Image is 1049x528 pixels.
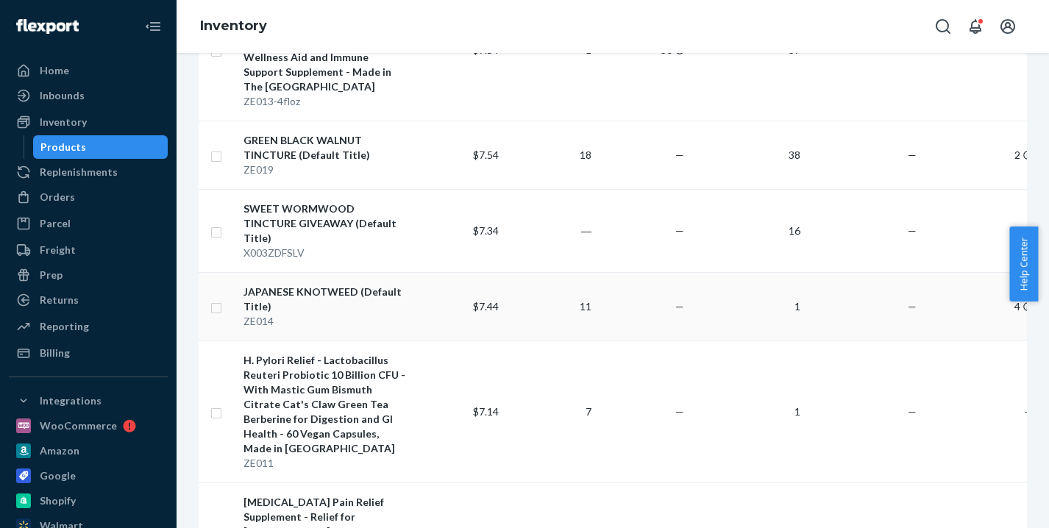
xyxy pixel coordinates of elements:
[40,493,76,508] div: Shopify
[243,285,406,314] div: JAPANESE KNOTWEED (Default Title)
[40,346,70,360] div: Billing
[690,272,806,340] td: 1
[505,340,597,482] td: 7
[690,189,806,272] td: 16
[9,84,168,107] a: Inbounds
[243,353,406,456] div: H. Pylori Relief - Lactobacillus Reuteri Probiotic 10 Billion CFU - With Mastic Gum Bismuth Citra...
[908,405,917,418] span: —
[1024,405,1033,418] span: —
[40,418,117,433] div: WooCommerce
[33,135,168,159] a: Products
[40,216,71,231] div: Parcel
[908,149,917,161] span: —
[243,163,406,177] div: ZE019
[9,263,168,287] a: Prep
[1009,226,1038,302] button: Help Center
[243,201,406,246] div: SWEET WORMWOOD TINCTURE GIVEAWAY (Default Title)
[908,43,917,56] span: —
[200,18,267,34] a: Inventory
[40,268,63,282] div: Prep
[9,160,168,184] a: Replenishments
[40,443,79,458] div: Amazon
[690,340,806,482] td: 1
[675,149,684,161] span: —
[473,43,499,56] span: $7.54
[243,314,406,329] div: ZE014
[40,165,118,179] div: Replenishments
[9,464,168,488] a: Google
[188,5,279,48] ol: breadcrumbs
[243,133,406,163] div: GREEN BLACK WALNUT TINCTURE (Default Title)
[690,121,806,189] td: 38
[9,212,168,235] a: Parcel
[473,224,499,237] span: $7.34
[40,63,69,78] div: Home
[908,224,917,237] span: —
[908,300,917,313] span: —
[16,19,79,34] img: Flexport logo
[9,489,168,513] a: Shopify
[40,393,102,408] div: Integrations
[675,300,684,313] span: —
[138,12,168,41] button: Close Navigation
[9,185,168,209] a: Orders
[473,149,499,161] span: $7.54
[40,293,79,307] div: Returns
[243,94,406,109] div: ZE013-4floz
[243,246,406,260] div: X003ZDFSLV
[505,121,597,189] td: 18
[928,12,958,41] button: Open Search Box
[9,238,168,262] a: Freight
[40,468,76,483] div: Google
[675,405,684,418] span: —
[922,121,1039,189] td: 2
[40,88,85,103] div: Inbounds
[9,110,168,134] a: Inventory
[961,12,990,41] button: Open notifications
[922,272,1039,340] td: 4
[40,243,76,257] div: Freight
[9,315,168,338] a: Reporting
[473,300,499,313] span: $7.44
[40,115,87,129] div: Inventory
[1024,224,1033,237] span: —
[9,341,168,365] a: Billing
[505,189,597,272] td: ―
[40,190,75,204] div: Orders
[9,389,168,413] button: Integrations
[9,439,168,463] a: Amazon
[505,272,597,340] td: 11
[243,456,406,471] div: ZE011
[9,414,168,438] a: WooCommerce
[675,224,684,237] span: —
[473,405,499,418] span: $7.14
[9,59,168,82] a: Home
[993,12,1023,41] button: Open account menu
[1024,43,1033,56] span: —
[9,288,168,312] a: Returns
[40,140,86,154] div: Products
[40,319,89,334] div: Reporting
